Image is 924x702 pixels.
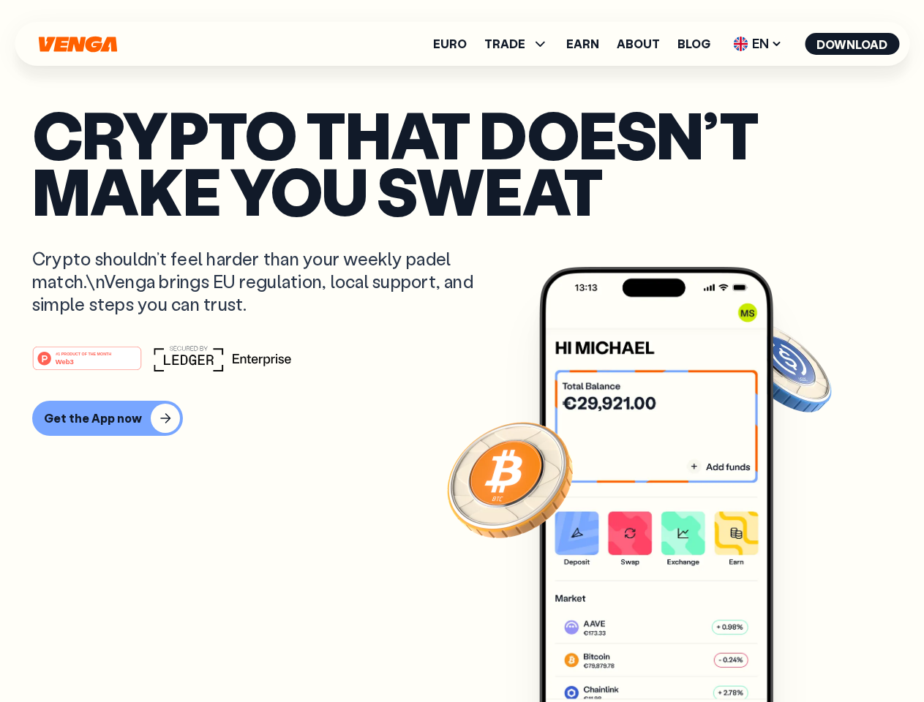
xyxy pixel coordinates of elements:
a: About [617,38,660,50]
a: Blog [677,38,710,50]
p: Crypto shouldn’t feel harder than your weekly padel match.\nVenga brings EU regulation, local sup... [32,247,495,316]
span: EN [728,32,787,56]
span: TRADE [484,38,525,50]
img: USDC coin [729,314,835,420]
a: #1 PRODUCT OF THE MONTHWeb3 [32,355,142,374]
a: Earn [566,38,599,50]
img: Bitcoin [444,413,576,545]
tspan: Web3 [56,357,74,365]
a: Get the App now [32,401,892,436]
button: Get the App now [32,401,183,436]
div: Get the App now [44,411,142,426]
span: TRADE [484,35,549,53]
svg: Home [37,36,119,53]
img: flag-uk [733,37,748,51]
a: Euro [433,38,467,50]
p: Crypto that doesn’t make you sweat [32,106,892,218]
button: Download [805,33,899,55]
tspan: #1 PRODUCT OF THE MONTH [56,351,111,355]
